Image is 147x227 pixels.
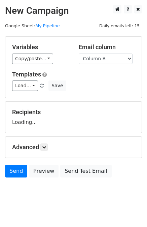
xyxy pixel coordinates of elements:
[12,71,41,78] a: Templates
[48,80,66,91] button: Save
[12,54,53,64] a: Copy/paste...
[12,108,135,116] h5: Recipients
[97,22,142,30] span: Daily emails left: 15
[97,23,142,28] a: Daily emails left: 15
[79,43,135,51] h5: Email column
[60,165,111,177] a: Send Test Email
[5,23,60,28] small: Google Sheet:
[12,43,69,51] h5: Variables
[5,165,27,177] a: Send
[12,143,135,151] h5: Advanced
[29,165,59,177] a: Preview
[5,5,142,17] h2: New Campaign
[35,23,60,28] a: My Pipeline
[12,108,135,126] div: Loading...
[12,80,38,91] a: Load...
